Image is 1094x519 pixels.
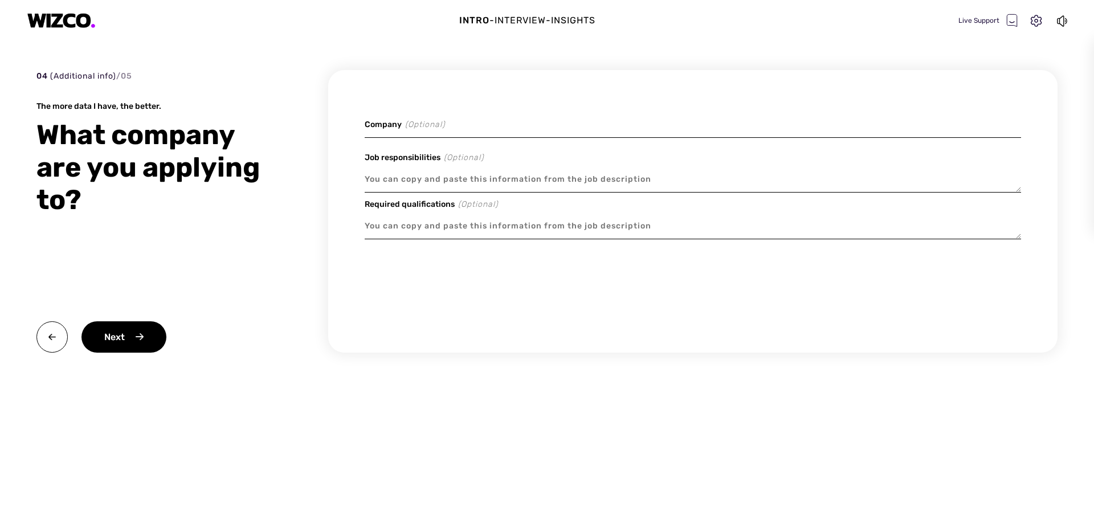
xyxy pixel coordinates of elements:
[36,118,276,216] div: What company are you applying to?
[81,321,166,353] div: Next
[489,14,495,27] div: -
[365,152,1021,164] div: Job responsibilities
[27,13,96,28] img: logo
[458,199,498,209] span: (Optional)
[958,14,1018,27] div: Live Support
[48,71,116,81] span: (Additional info)
[459,14,489,27] div: Intro
[495,14,546,27] div: Interview
[36,101,276,112] div: The more data I have, the better.
[365,198,1021,211] div: Required qualifications
[116,71,132,81] span: / 05
[36,321,68,353] img: back
[546,14,551,27] div: -
[444,153,484,162] span: (Optional)
[551,14,595,27] div: Insights
[36,70,132,82] div: 04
